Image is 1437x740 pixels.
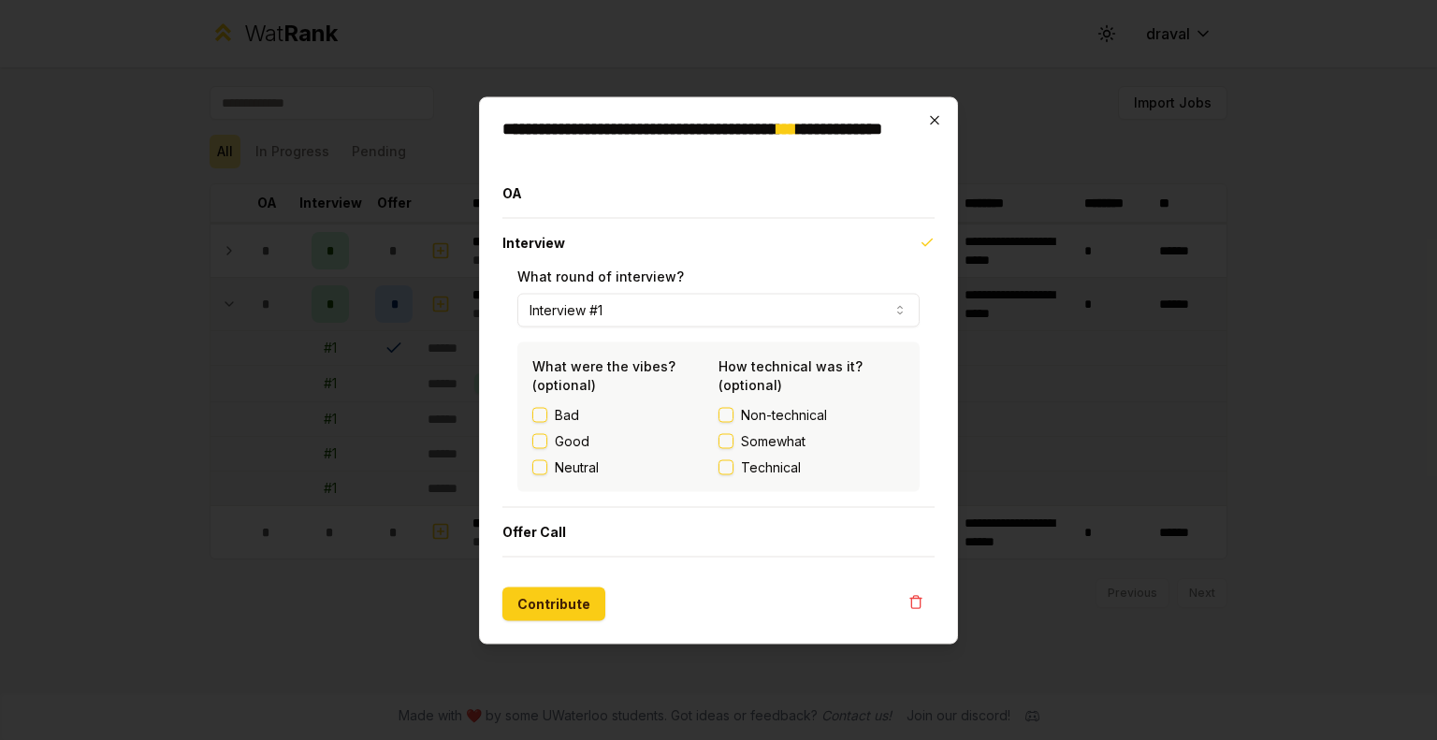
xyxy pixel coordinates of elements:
button: Interview [502,218,935,267]
button: Offer Call [502,507,935,556]
label: What were the vibes? (optional) [532,357,675,392]
button: Contribute [502,587,605,620]
span: Non-technical [741,405,827,424]
button: Somewhat [718,433,733,448]
label: Good [555,431,589,450]
span: Technical [741,457,801,476]
label: How technical was it? (optional) [718,357,863,392]
button: OA [502,168,935,217]
label: What round of interview? [517,268,684,283]
label: Neutral [555,457,599,476]
span: Somewhat [741,431,806,450]
label: Bad [555,405,579,424]
button: Technical [718,459,733,474]
button: Non-technical [718,407,733,422]
div: Interview [502,267,935,506]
